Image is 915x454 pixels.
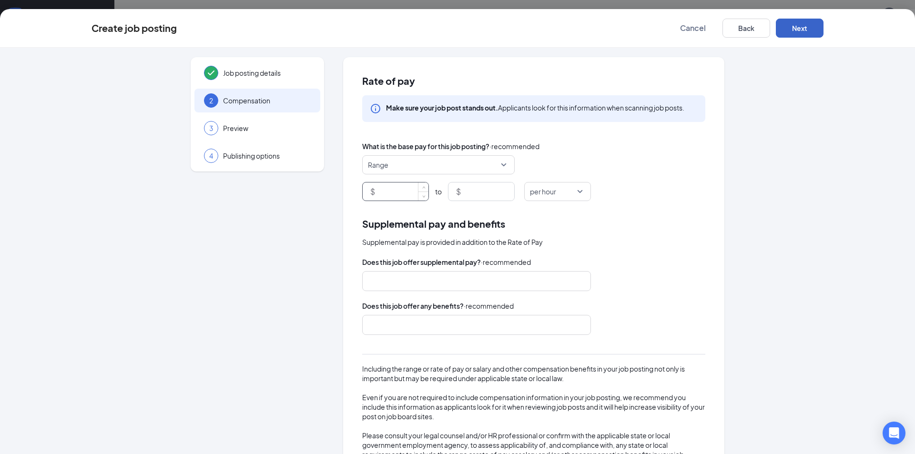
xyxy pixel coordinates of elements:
[209,96,213,105] span: 2
[776,19,823,38] button: Next
[362,257,481,267] span: Does this job offer supplemental pay?
[223,123,311,133] span: Preview
[464,301,514,311] span: · recommended
[386,103,498,112] b: Make sure your job post stands out.
[435,187,442,196] span: to
[386,103,684,112] div: Applicants look for this information when scanning job posts.
[362,141,489,151] span: What is the base pay for this job posting?
[418,182,428,192] span: Increase Value
[481,257,531,267] span: · recommended
[421,193,427,199] span: down
[209,151,213,161] span: 4
[370,103,381,114] svg: Info
[362,216,505,231] span: Supplemental pay and benefits
[530,182,556,201] span: per hour
[223,96,311,105] span: Compensation
[368,156,388,174] span: Range
[883,422,905,444] div: Open Intercom Messenger
[680,23,706,33] span: Cancel
[205,67,217,79] svg: Checkmark
[362,76,705,86] span: Rate of pay
[489,141,539,151] span: · recommended
[669,19,717,38] button: Cancel
[421,185,427,191] span: up
[362,301,464,311] span: Does this job offer any benefits?
[223,68,311,78] span: Job posting details
[209,123,213,133] span: 3
[223,151,311,161] span: Publishing options
[91,23,177,33] div: Create job posting
[418,192,428,201] span: Decrease Value
[722,19,770,38] button: Back
[362,237,543,247] span: Supplemental pay is provided in addition to the Rate of Pay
